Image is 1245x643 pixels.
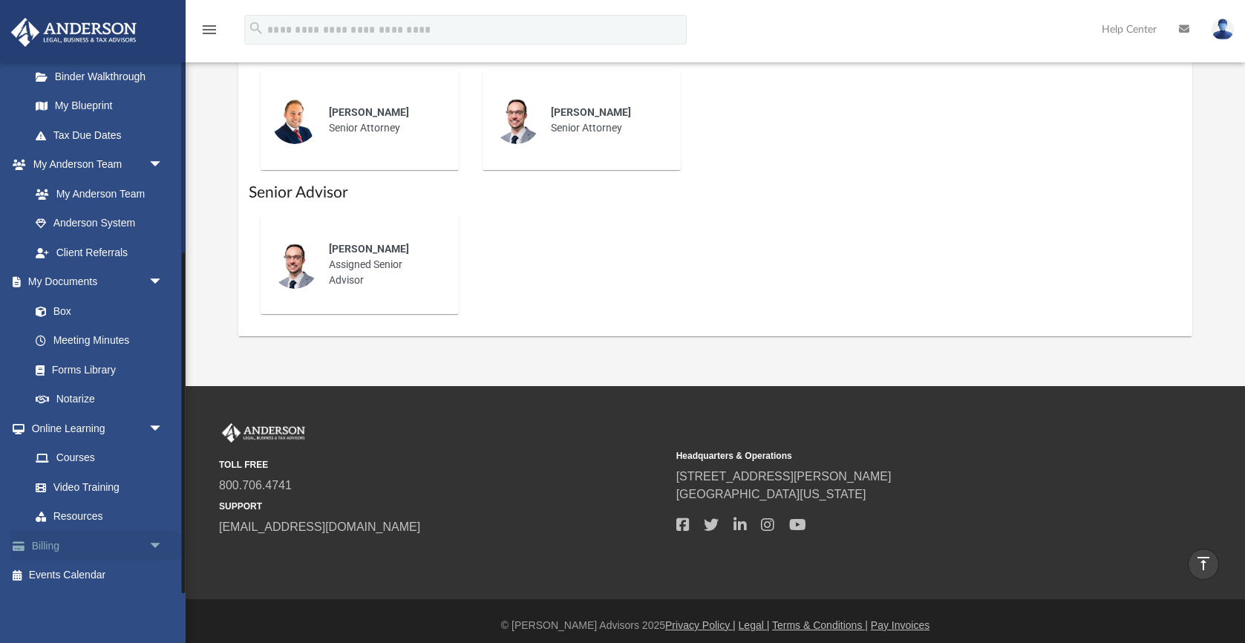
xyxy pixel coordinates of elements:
a: Online Learningarrow_drop_down [10,414,178,443]
h1: Senior Advisor [249,182,1181,203]
a: [EMAIL_ADDRESS][DOMAIN_NAME] [219,520,420,533]
a: My Blueprint [21,91,178,121]
small: Headquarters & Operations [676,449,1123,463]
a: My Anderson Team [21,179,171,209]
span: arrow_drop_down [148,150,178,180]
img: thumbnail [493,97,540,144]
div: © [PERSON_NAME] Advisors 2025 [186,618,1245,633]
span: arrow_drop_down [148,267,178,298]
a: My Anderson Teamarrow_drop_down [10,150,178,180]
div: Senior Attorney [318,94,448,146]
a: Courses [21,443,178,473]
img: thumbnail [271,241,318,289]
a: Tax Due Dates [21,120,186,150]
a: Terms & Conditions | [772,619,868,631]
a: Resources [21,502,178,532]
a: Client Referrals [21,238,178,267]
a: Notarize [21,385,178,414]
a: Binder Walkthrough [21,62,186,91]
a: menu [200,28,218,39]
small: SUPPORT [219,500,666,513]
a: Legal | [739,619,770,631]
img: thumbnail [271,97,318,144]
a: Forms Library [21,355,171,385]
span: [PERSON_NAME] [551,106,631,118]
a: Box [21,296,171,326]
a: Anderson System [21,209,178,238]
a: [STREET_ADDRESS][PERSON_NAME] [676,470,892,483]
span: arrow_drop_down [148,531,178,561]
a: Billingarrow_drop_down [10,531,186,561]
div: Senior Attorney [540,94,670,146]
span: arrow_drop_down [148,414,178,444]
a: Pay Invoices [871,619,929,631]
i: menu [200,21,218,39]
img: Anderson Advisors Platinum Portal [7,18,141,47]
a: Meeting Minutes [21,326,178,356]
a: Privacy Policy | [665,619,736,631]
div: Assigned Senior Advisor [318,231,448,298]
a: My Documentsarrow_drop_down [10,267,178,297]
span: [PERSON_NAME] [329,106,409,118]
a: Events Calendar [10,561,186,590]
a: 800.706.4741 [219,479,292,492]
img: User Pic [1212,19,1234,40]
img: Anderson Advisors Platinum Portal [219,423,308,443]
a: vertical_align_top [1188,549,1219,580]
span: [PERSON_NAME] [329,243,409,255]
a: [GEOGRAPHIC_DATA][US_STATE] [676,488,866,500]
a: Video Training [21,472,171,502]
i: vertical_align_top [1195,555,1212,572]
small: TOLL FREE [219,458,666,471]
i: search [248,20,264,36]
